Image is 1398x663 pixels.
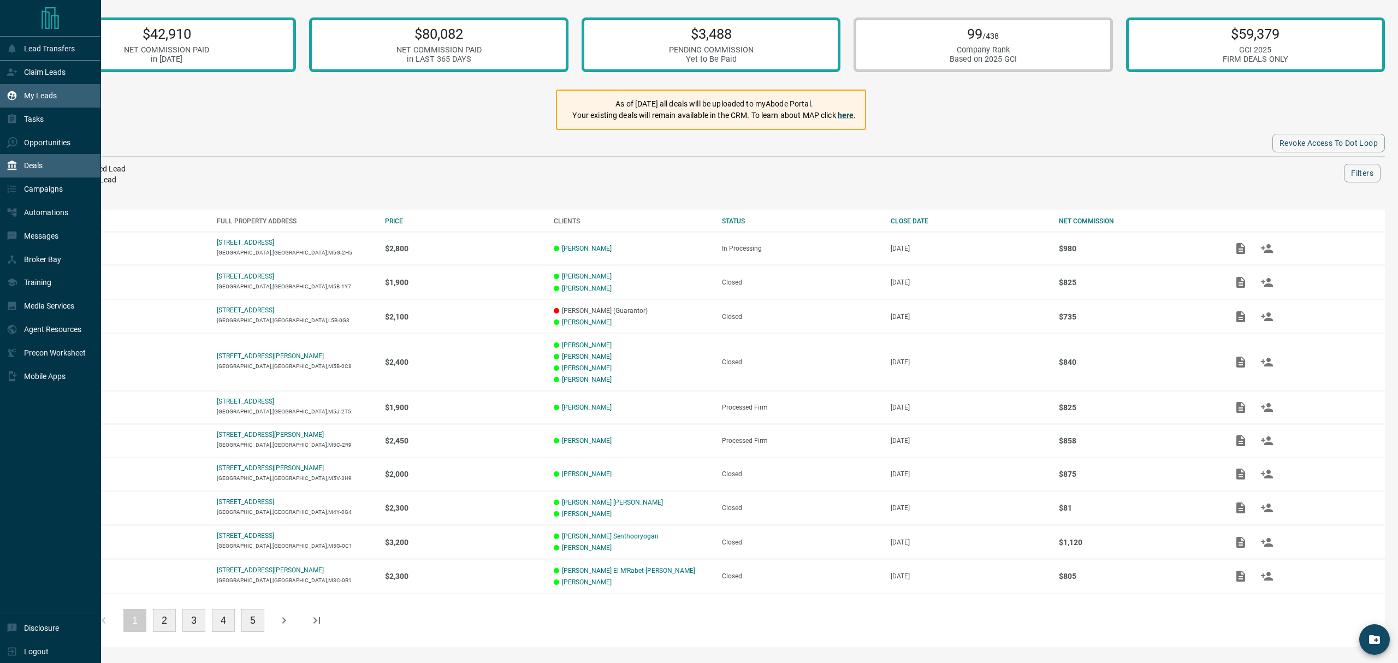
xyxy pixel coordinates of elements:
[562,544,612,552] a: [PERSON_NAME]
[241,609,264,632] button: 5
[217,475,375,481] p: [GEOGRAPHIC_DATA],[GEOGRAPHIC_DATA],M5V-3H9
[562,364,612,372] a: [PERSON_NAME]
[217,283,375,289] p: [GEOGRAPHIC_DATA],[GEOGRAPHIC_DATA],M5B-1Y7
[891,470,1048,478] p: [DATE]
[1254,470,1280,478] span: Match Clients
[891,538,1048,546] p: [DATE]
[1254,538,1280,546] span: Match Clients
[1059,504,1217,512] p: $81
[562,437,612,445] a: [PERSON_NAME]
[1228,504,1254,511] span: Add / View Documents
[722,504,880,512] div: Closed
[1059,403,1217,412] p: $825
[722,245,880,252] div: In Processing
[1254,278,1280,286] span: Match Clients
[217,577,375,583] p: [GEOGRAPHIC_DATA],[GEOGRAPHIC_DATA],M3C-0R1
[554,217,712,225] div: CLIENTS
[722,572,880,580] div: Closed
[217,239,274,246] a: [STREET_ADDRESS]
[212,609,235,632] button: 4
[48,313,206,321] p: Lease - Co-Op
[1059,470,1217,478] p: $875
[385,358,543,366] p: $2,400
[385,312,543,321] p: $2,100
[1228,358,1254,366] span: Add / View Documents
[1059,436,1217,445] p: $858
[669,26,754,42] p: $3,488
[1254,572,1280,579] span: Match Clients
[217,306,274,314] a: [STREET_ADDRESS]
[982,32,999,41] span: /438
[217,363,375,369] p: [GEOGRAPHIC_DATA],[GEOGRAPHIC_DATA],M5B-0C8
[217,317,375,323] p: [GEOGRAPHIC_DATA],[GEOGRAPHIC_DATA],L5B-0G3
[562,470,612,478] a: [PERSON_NAME]
[217,532,274,540] p: [STREET_ADDRESS]
[1223,26,1288,42] p: $59,379
[950,26,1017,42] p: 99
[1228,278,1254,286] span: Add / View Documents
[217,543,375,549] p: [GEOGRAPHIC_DATA],[GEOGRAPHIC_DATA],M5G-0C1
[124,55,209,64] div: in [DATE]
[217,498,274,506] a: [STREET_ADDRESS]
[891,437,1048,445] p: [DATE]
[217,442,375,448] p: [GEOGRAPHIC_DATA],[GEOGRAPHIC_DATA],M5C-2R9
[950,55,1017,64] div: Based on 2025 GCI
[562,510,612,518] a: [PERSON_NAME]
[48,572,206,580] p: Lease - Co-Op
[217,398,274,405] a: [STREET_ADDRESS]
[396,26,482,42] p: $80,082
[950,45,1017,55] div: Company Rank
[396,45,482,55] div: NET COMMISSION PAID
[385,244,543,253] p: $2,800
[722,217,880,225] div: STATUS
[722,358,880,366] div: Closed
[48,217,206,225] div: DEAL TYPE
[891,245,1048,252] p: [DATE]
[1254,358,1280,366] span: Match Clients
[891,279,1048,286] p: [DATE]
[385,278,543,287] p: $1,900
[217,464,324,472] a: [STREET_ADDRESS][PERSON_NAME]
[1344,164,1381,182] button: Filters
[124,45,209,55] div: NET COMMISSION PAID
[48,358,206,366] p: Lease - Co-Op
[722,313,880,321] div: Closed
[562,245,612,252] a: [PERSON_NAME]
[123,609,146,632] button: 1
[217,217,375,225] div: FULL PROPERTY ADDRESS
[48,538,206,546] p: Lease - Co-Op
[1059,278,1217,287] p: $825
[562,578,612,586] a: [PERSON_NAME]
[891,404,1048,411] p: [DATE]
[891,358,1048,366] p: [DATE]
[48,504,206,512] p: Lease - Co-Op
[217,273,274,280] p: [STREET_ADDRESS]
[1059,538,1217,547] p: $1,120
[562,404,612,411] a: [PERSON_NAME]
[562,376,612,383] a: [PERSON_NAME]
[722,437,880,445] div: Processed Firm
[572,110,856,121] p: Your existing deals will remain available in the CRM. To learn about MAP click .
[385,403,543,412] p: $1,900
[562,318,612,326] a: [PERSON_NAME]
[562,567,695,575] a: [PERSON_NAME] El M'Rabet-[PERSON_NAME]
[48,245,206,252] p: Lease - Co-Op
[1272,134,1385,152] button: Revoke Access to Dot Loop
[891,217,1048,225] div: CLOSE DATE
[1228,470,1254,478] span: Add / View Documents
[562,499,663,506] a: [PERSON_NAME] [PERSON_NAME]
[562,273,612,280] a: [PERSON_NAME]
[562,532,659,540] a: [PERSON_NAME] Senthooryogan
[217,431,324,439] p: [STREET_ADDRESS][PERSON_NAME]
[153,609,176,632] button: 2
[1254,437,1280,445] span: Match Clients
[217,566,324,574] a: [STREET_ADDRESS][PERSON_NAME]
[217,352,324,360] a: [STREET_ADDRESS][PERSON_NAME]
[669,45,754,55] div: PENDING COMMISSION
[554,307,712,315] p: [PERSON_NAME] (Guarantor)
